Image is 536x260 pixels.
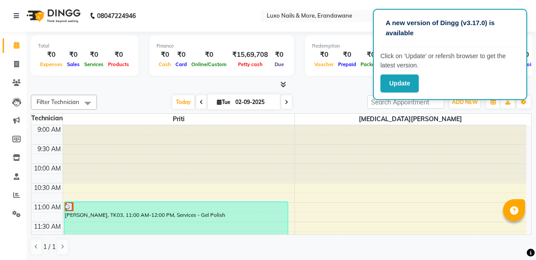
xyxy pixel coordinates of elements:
div: [PERSON_NAME], TK03, 11:00 AM-12:00 PM, Services - Gel Polish [64,202,288,238]
div: ₹0 [173,50,189,60]
span: Package [358,61,383,67]
div: ₹0 [38,50,65,60]
span: Prepaid [336,61,358,67]
div: ₹0 [272,50,287,60]
div: ₹0 [106,50,131,60]
div: ₹15,69,708 [229,50,272,60]
span: Due [272,61,286,67]
div: 9:30 AM [36,145,63,154]
span: Card [173,61,189,67]
span: Filter Technician [37,98,79,105]
span: Tue [215,99,233,105]
span: Petty cash [236,61,265,67]
div: 11:00 AM [32,203,63,212]
b: 08047224946 [97,4,136,28]
span: [MEDICAL_DATA][PERSON_NAME] [295,114,527,125]
div: ₹0 [82,50,106,60]
span: Products [106,61,131,67]
p: Click on ‘Update’ or refersh browser to get the latest version. [380,52,520,70]
span: 1 / 1 [43,242,56,252]
span: Sales [65,61,82,67]
span: Today [172,95,194,109]
div: Technician [31,114,63,123]
input: 2025-09-02 [233,96,277,109]
iframe: chat widget [499,225,527,251]
div: ₹0 [336,50,358,60]
img: logo [22,4,83,28]
span: Priti [63,114,294,125]
p: A new version of Dingg (v3.17.0) is available [386,18,514,38]
div: ₹0 [358,50,383,60]
div: Finance [156,42,287,50]
div: ₹0 [312,50,336,60]
span: Expenses [38,61,65,67]
div: ₹0 [65,50,82,60]
div: Redemption [312,42,431,50]
input: Search Appointment [367,95,444,109]
button: Update [380,74,419,93]
div: ₹0 [156,50,173,60]
span: Cash [156,61,173,67]
div: Total [38,42,131,50]
div: 10:30 AM [32,183,63,193]
span: Voucher [312,61,336,67]
div: 10:00 AM [32,164,63,173]
span: ADD NEW [452,99,478,105]
div: ₹0 [189,50,229,60]
button: ADD NEW [450,96,480,108]
div: 11:30 AM [32,222,63,231]
span: Services [82,61,106,67]
span: Online/Custom [189,61,229,67]
div: 9:00 AM [36,125,63,134]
